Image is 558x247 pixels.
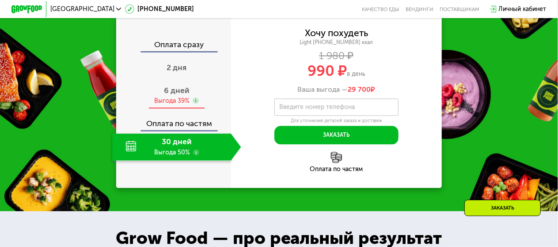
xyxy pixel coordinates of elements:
span: 2 дня [167,63,186,72]
div: Оплата сразу [117,41,231,51]
div: поставщикам [440,6,480,12]
label: Введите номер телефона [279,105,355,110]
span: 6 дней [164,86,190,95]
div: Заказать [464,200,541,216]
div: Выгода 39% [154,97,190,105]
div: Light [PHONE_NUMBER] ккал [231,39,442,46]
div: Личный кабинет [499,4,547,14]
div: Для уточнения деталей заказа и доставки [274,118,399,124]
div: Оплата по частям [231,167,442,173]
span: ₽ [348,86,375,94]
a: Качество еды [362,6,400,12]
button: Заказать [274,126,399,145]
div: Оплата по частям [117,112,231,130]
span: 990 ₽ [307,62,347,80]
div: Хочу похудеть [305,29,368,37]
div: Ваша выгода — [231,86,442,94]
span: 29 700 [348,86,371,94]
span: [GEOGRAPHIC_DATA] [50,6,114,12]
a: Вендинги [406,6,434,12]
img: l6xcnZfty9opOoJh.png [331,152,342,163]
a: [PHONE_NUMBER] [125,4,194,14]
div: 1 980 ₽ [231,52,442,60]
span: в день [347,70,365,78]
